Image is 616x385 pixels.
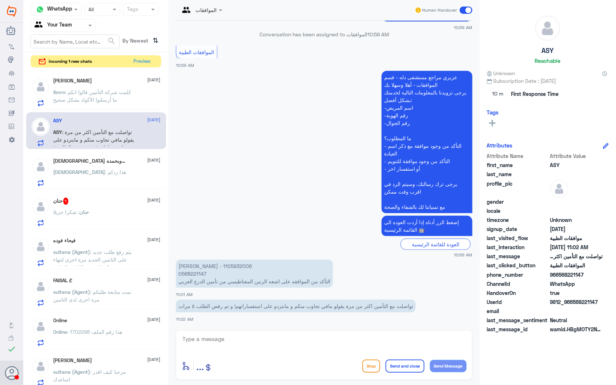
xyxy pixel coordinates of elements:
span: email [487,307,549,315]
h5: Amro Hamdi [53,78,92,84]
span: 10:59 AM [454,24,472,31]
span: [DEMOGRAPHIC_DATA] [53,169,105,175]
img: defaultAdmin.png [535,16,560,41]
img: defaultAdmin.png [32,78,50,96]
span: By Newest [120,35,150,49]
span: : تواصلت مع التأمين اكثر من مرة يقولو مافي تجاوب منكم و مابتردو على استفساراتهم! و تم رفض الطلب ٥... [53,129,134,158]
span: موافقات الطبية [550,234,603,242]
span: 9812_966568221147 [550,298,603,306]
p: 2/10/2025, 10:59 AM [382,216,472,236]
span: first_name [487,161,549,169]
span: last_message_sentiment [487,316,549,324]
span: 10:59 AM [176,63,194,68]
span: true [550,289,603,297]
span: ASY [53,129,63,135]
span: null [550,198,603,206]
span: 2 [550,280,603,288]
span: [DATE] [148,117,161,123]
span: profile_pic [487,180,549,196]
span: 2025-10-02T07:59:30.754Z [550,225,603,233]
span: [DATE] [148,316,161,323]
h6: Attributes [487,142,513,149]
button: ... [196,358,204,374]
button: Preview [130,56,154,68]
span: phone_number [487,271,549,279]
span: حنان [80,209,89,215]
span: ASY [550,161,603,169]
i: check [7,345,16,353]
button: Send and close [386,360,424,373]
span: : هذا رقم الملف 1702298 [68,329,122,335]
span: last_name [487,170,549,178]
img: defaultAdmin.png [32,158,50,176]
p: 2/10/2025, 11:02 AM [176,300,416,312]
h5: Online [53,317,68,324]
span: ChannelId [487,280,549,288]
p: 2/10/2025, 10:59 AM [382,71,472,213]
p: Conversation has been assigned to الموافقات [176,31,472,38]
span: incoming 1 new chats [49,58,92,65]
span: تواصلت مع التأمين اكثر من مرة يقولو مافي تجاوب منكم و مابتردو على استفساراتهم! و تم رفض الطلب ٥ مرات [550,252,603,260]
div: العودة للقائمة الرئيسية [400,239,471,250]
span: last_clicked_button [487,262,549,269]
h5: ASY [53,118,63,124]
h6: Tags [487,109,499,115]
p: 2/10/2025, 11:01 AM [176,260,333,288]
span: 10 m [487,88,509,101]
span: last_message [487,252,549,260]
span: wamid.HBgMOTY2NTY4MjIxMTQ3FQIAEhgUM0FCNjAxNkI1RTI4OUYzNjExOTcA [550,325,603,333]
span: 1 [63,198,69,205]
img: defaultAdmin.png [32,277,50,296]
h5: حنان [53,198,69,205]
span: First Response Time [511,90,559,98]
span: 0 [550,316,603,324]
span: Unknown [487,69,515,77]
i: ⇅ [153,35,159,46]
span: gender [487,198,549,206]
span: : كلمت شركة التأمين قالوا انكم ما أرسلتوا الأكواد بشكل صحيح [53,89,132,103]
h5: ابو ريــــمـ [53,357,92,364]
div: Tags [126,5,138,15]
span: [DATE] [148,236,161,243]
h5: فيحاء فوده [53,238,76,244]
span: null [550,207,603,215]
span: 11:01 AM [176,292,193,297]
h5: سبحان الله وبحمده [53,158,129,165]
img: whatsapp.png [35,4,45,15]
span: sultana (Agent) [53,249,90,255]
img: defaultAdmin.png [32,198,50,216]
img: Widebot Logo [7,5,16,17]
span: : شكرا جزيلا [53,209,80,215]
span: timezone [487,216,549,224]
img: defaultAdmin.png [550,180,568,198]
span: 10:59 AM [454,252,472,258]
span: [DATE] [148,197,161,203]
h6: Reachable [535,57,561,64]
button: Drop [362,360,380,373]
span: Subscription Date : [DATE] [487,77,609,85]
img: defaultAdmin.png [32,317,50,336]
span: الموافقات الطبية [179,49,214,55]
span: Human Handover [422,7,457,13]
span: signup_date [487,225,549,233]
span: [DATE] [148,157,161,163]
span: : يتم رفع طلب جديد على التامين الجديد مرة اخرى لنتهاء الموافقه مع التامين السابق [53,249,132,270]
img: defaultAdmin.png [32,238,50,256]
span: last_interaction [487,243,549,251]
span: 13 [122,158,130,165]
span: [DATE] [148,276,161,283]
span: 10:59 AM [367,31,389,37]
span: sultana (Agent) [53,369,90,375]
h5: ASY [542,46,554,55]
span: Unknown [550,216,603,224]
span: UserId [487,298,549,306]
span: null [550,307,603,315]
span: [DATE] [148,356,161,363]
h5: FAISAL £ [53,277,73,284]
span: Amro [53,89,65,95]
button: search [107,35,116,47]
input: Search by Name, Local etc… [31,35,119,48]
span: : تمت متابعة طلبكم مرة اخرى لدى التامين [53,289,132,303]
span: Attribute Name [487,152,549,160]
img: defaultAdmin.png [32,357,50,376]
